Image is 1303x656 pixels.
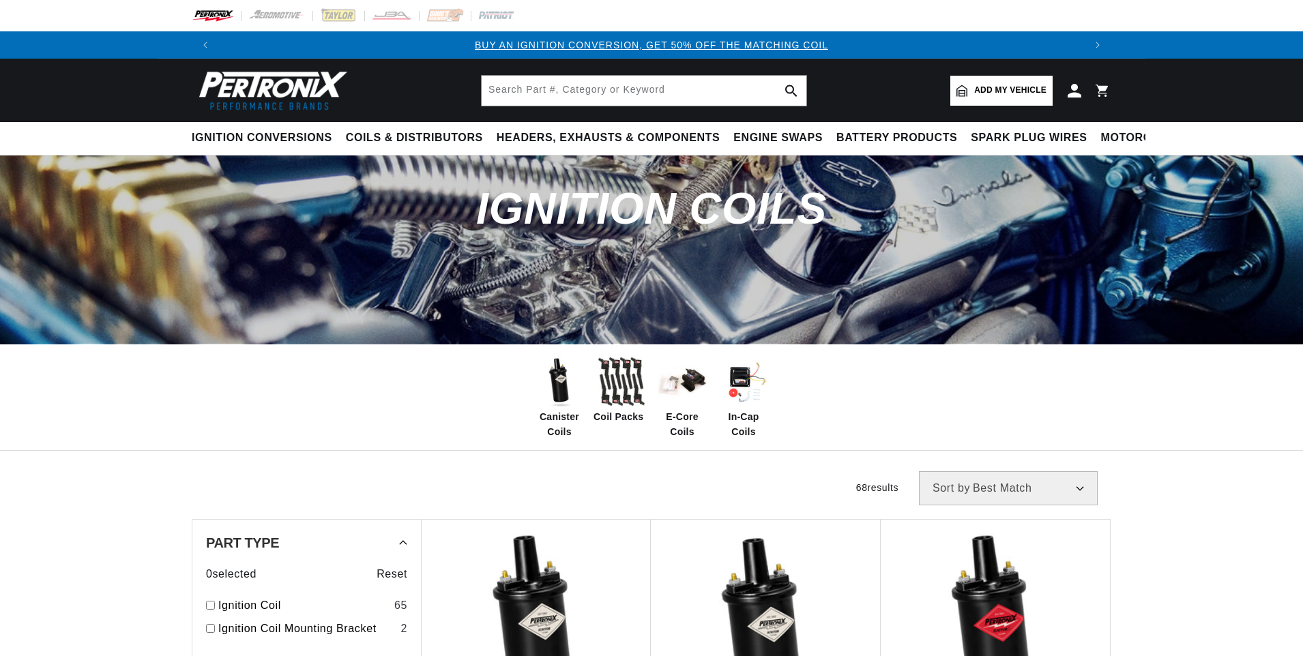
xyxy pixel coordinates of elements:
span: Battery Products [836,131,957,145]
span: Ignition Conversions [192,131,332,145]
a: Canister Coils Canister Coils [532,355,587,440]
select: Sort by [919,471,1098,505]
button: search button [776,76,806,106]
div: 1 of 3 [219,38,1084,53]
summary: Motorcycle [1094,122,1189,154]
button: Translation missing: en.sections.announcements.next_announcement [1084,31,1111,59]
div: Announcement [219,38,1084,53]
span: Sort by [933,483,970,494]
slideshow-component: Translation missing: en.sections.announcements.announcement_bar [158,31,1145,59]
span: 0 selected [206,565,257,583]
a: Add my vehicle [950,76,1053,106]
span: Coil Packs [594,409,643,424]
span: Engine Swaps [733,131,823,145]
span: In-Cap Coils [716,409,771,440]
span: Coils & Distributors [346,131,483,145]
div: 2 [400,620,407,638]
span: Motorcycle [1101,131,1182,145]
span: Reset [377,565,407,583]
img: In-Cap Coils [716,355,771,409]
img: E-Core Coils [655,355,709,409]
span: Part Type [206,536,279,550]
span: Headers, Exhausts & Components [497,131,720,145]
img: Pertronix [192,67,349,114]
span: Add my vehicle [974,84,1046,97]
button: Translation missing: en.sections.announcements.previous_announcement [192,31,219,59]
input: Search Part #, Category or Keyword [482,76,806,106]
summary: Ignition Conversions [192,122,339,154]
a: E-Core Coils E-Core Coils [655,355,709,440]
span: 68 results [856,482,898,493]
span: Canister Coils [532,409,587,440]
a: Coil Packs Coil Packs [594,355,648,424]
img: Canister Coils [532,355,587,409]
a: In-Cap Coils In-Cap Coils [716,355,771,440]
summary: Engine Swaps [727,122,830,154]
a: Ignition Coil Mounting Bracket [218,620,395,638]
a: BUY AN IGNITION CONVERSION, GET 50% OFF THE MATCHING COIL [475,40,828,50]
summary: Spark Plug Wires [964,122,1094,154]
summary: Headers, Exhausts & Components [490,122,727,154]
span: Ignition Coils [476,183,827,233]
img: Coil Packs [594,355,648,409]
span: Spark Plug Wires [971,131,1087,145]
summary: Battery Products [830,122,964,154]
div: 65 [394,597,407,614]
summary: Coils & Distributors [339,122,490,154]
a: Ignition Coil [218,597,389,614]
span: E-Core Coils [655,409,709,440]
